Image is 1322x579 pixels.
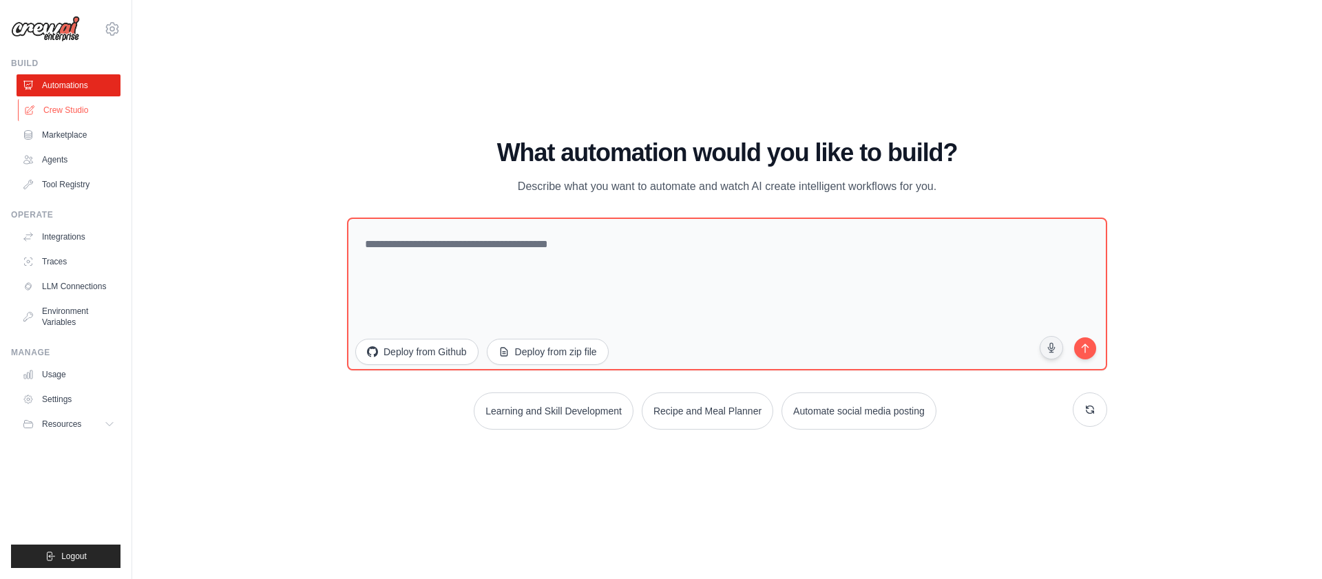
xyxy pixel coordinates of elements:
[42,419,81,430] span: Resources
[17,251,120,273] a: Traces
[17,275,120,297] a: LLM Connections
[17,413,120,435] button: Resources
[347,139,1107,167] h1: What automation would you like to build?
[11,16,80,42] img: Logo
[642,392,773,430] button: Recipe and Meal Planner
[17,149,120,171] a: Agents
[11,209,120,220] div: Operate
[17,300,120,333] a: Environment Variables
[17,173,120,196] a: Tool Registry
[17,226,120,248] a: Integrations
[11,545,120,568] button: Logout
[11,347,120,358] div: Manage
[474,392,633,430] button: Learning and Skill Development
[17,364,120,386] a: Usage
[496,178,958,196] p: Describe what you want to automate and watch AI create intelligent workflows for you.
[781,392,936,430] button: Automate social media posting
[11,58,120,69] div: Build
[17,74,120,96] a: Automations
[17,124,120,146] a: Marketplace
[17,388,120,410] a: Settings
[355,339,479,365] button: Deploy from Github
[487,339,609,365] button: Deploy from zip file
[61,551,87,562] span: Logout
[18,99,122,121] a: Crew Studio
